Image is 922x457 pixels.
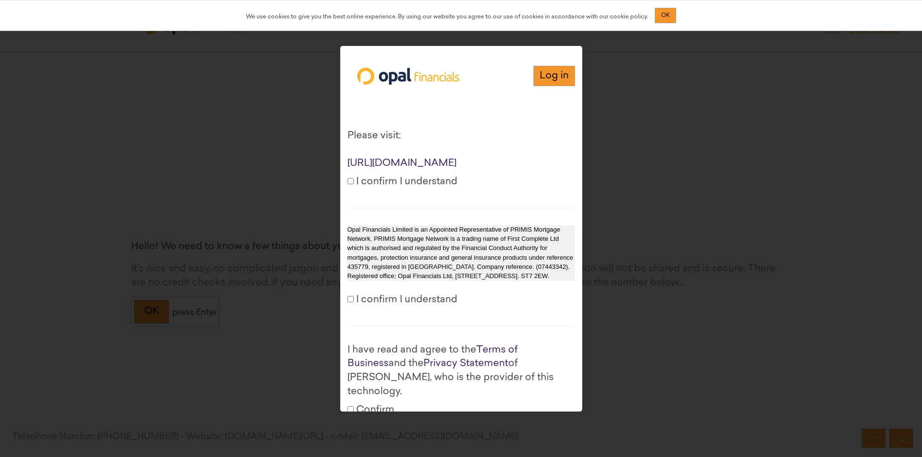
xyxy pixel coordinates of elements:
[348,293,457,307] label: I confirm I understand
[348,296,354,302] input: I confirm I understand
[348,175,457,189] label: I confirm I understand
[348,159,456,168] a: [URL][DOMAIN_NAME]
[348,403,394,417] label: Confirm
[533,66,575,87] a: Log in
[348,131,401,141] font: Please visit:
[348,406,354,413] input: Confirm
[661,13,670,18] span: OK
[423,359,508,369] a: Privacy Statement
[348,226,574,280] font: Opal Financials Limited is an Appointed Representative of PRIMIS Mortgage Network. PRIMIS Mortgag...
[246,10,648,21] div: We use cookies to give you the best online experience. By using our website you agree to our use ...
[348,58,469,94] img: Opal Financials
[348,178,354,184] input: I confirm I understand
[348,345,518,369] a: Terms of Business
[348,343,575,398] div: I have read and agree to the and the of [PERSON_NAME], who is the provider of this technology.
